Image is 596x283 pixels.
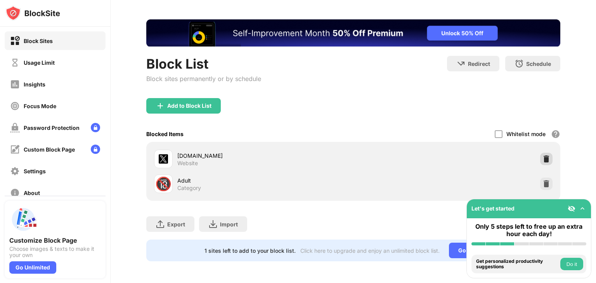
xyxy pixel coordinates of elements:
div: Password Protection [24,124,80,131]
div: About [24,190,40,196]
div: Choose images & texts to make it your own [9,246,101,258]
div: Export [167,221,185,228]
button: Do it [560,258,583,270]
div: Blocked Items [146,131,184,137]
div: Category [177,185,201,192]
img: logo-blocksite.svg [5,5,60,21]
img: password-protection-off.svg [10,123,20,133]
div: Import [220,221,238,228]
div: Customize Block Page [9,236,101,244]
img: customize-block-page-off.svg [10,145,20,154]
div: Adult [177,176,353,185]
img: lock-menu.svg [91,123,100,132]
iframe: Banner [146,19,560,47]
div: Block List [146,56,261,72]
div: Settings [24,168,46,174]
div: Website [177,160,198,167]
div: Redirect [468,60,490,67]
div: Only 5 steps left to free up an extra hour each day! [471,223,586,238]
div: Usage Limit [24,59,55,66]
div: Focus Mode [24,103,56,109]
div: Schedule [526,60,551,67]
div: Block Sites [24,38,53,44]
div: Whitelist mode [506,131,546,137]
img: insights-off.svg [10,79,20,89]
img: omni-setup-toggle.svg [579,205,586,212]
img: lock-menu.svg [91,145,100,154]
div: Get personalized productivity suggestions [476,259,558,270]
div: Let's get started [471,205,515,212]
img: push-custom-page.svg [9,205,37,233]
div: Go Unlimited [449,243,502,258]
div: Click here to upgrade and enjoy an unlimited block list. [300,247,440,254]
div: [DOMAIN_NAME] [177,152,353,160]
div: Block sites permanently or by schedule [146,75,261,83]
div: Add to Block List [167,103,211,109]
div: Insights [24,81,45,88]
div: Go Unlimited [9,261,56,274]
img: time-usage-off.svg [10,58,20,67]
img: settings-off.svg [10,166,20,176]
div: Custom Block Page [24,146,75,153]
img: eye-not-visible.svg [568,205,575,212]
img: focus-off.svg [10,101,20,111]
div: 🔞 [155,176,172,192]
div: 1 sites left to add to your block list. [204,247,296,254]
img: about-off.svg [10,188,20,198]
img: favicons [159,154,168,164]
img: block-on.svg [10,36,20,46]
